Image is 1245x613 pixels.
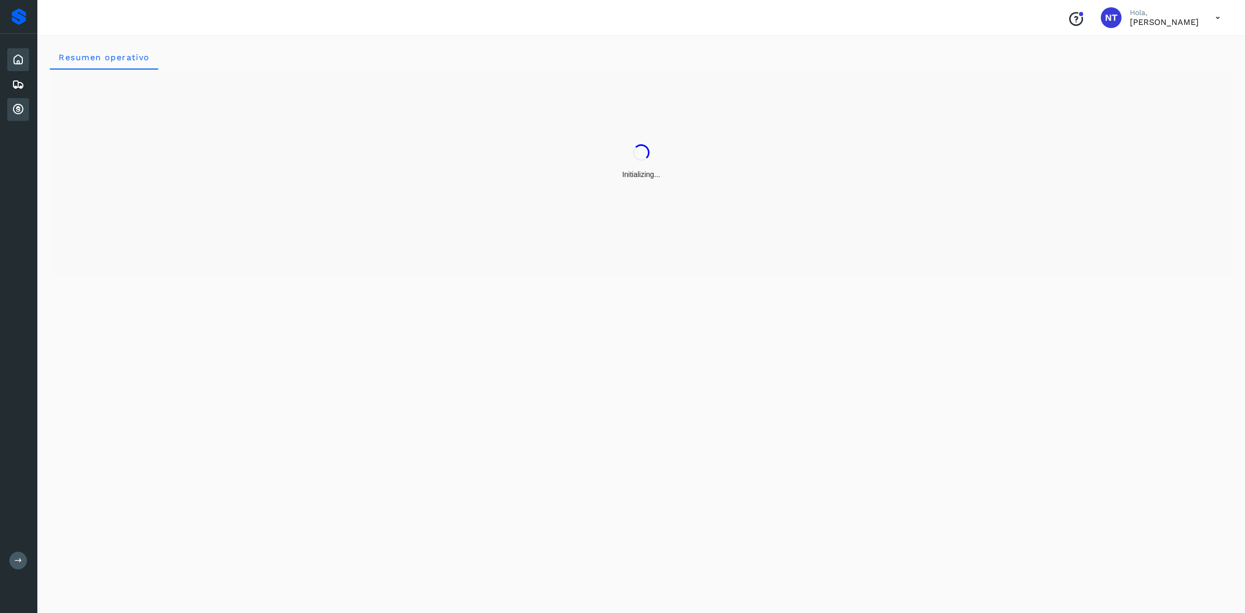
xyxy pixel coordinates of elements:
[7,48,29,71] div: Inicio
[7,73,29,96] div: Embarques
[58,52,150,62] span: Resumen operativo
[1130,17,1199,27] p: Norberto Tula Tepo
[1130,8,1199,17] p: Hola,
[7,98,29,121] div: Cuentas por cobrar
